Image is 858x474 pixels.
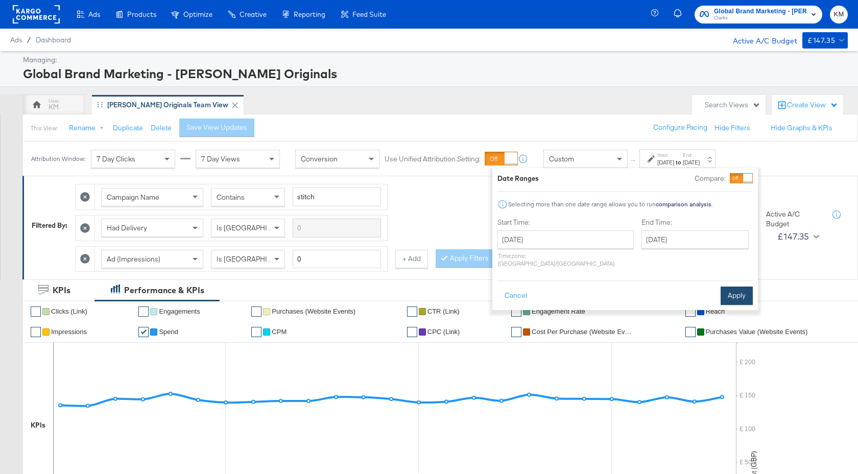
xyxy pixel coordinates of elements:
span: Creative [240,10,267,18]
span: CTR (Link) [427,307,460,315]
input: Enter a search term [293,187,381,206]
button: Delete [151,123,172,133]
span: 7 Day Views [201,154,240,163]
div: KPIs [31,420,45,430]
span: Optimize [183,10,212,18]
div: Search Views [705,100,760,110]
div: Filtered By: [32,221,67,230]
a: ✔ [685,306,696,317]
span: Impressions [51,328,87,336]
span: Products [127,10,156,18]
div: Drag to reorder tab [97,102,103,107]
label: Start: [657,152,674,158]
span: Engagements [159,307,200,315]
div: KPIs [53,285,70,296]
span: Campaign Name [107,193,159,202]
span: Is [GEOGRAPHIC_DATA] [217,223,295,232]
span: Ads [10,36,22,44]
button: £147.35 [773,228,821,245]
span: Spend [159,328,178,336]
a: ✔ [31,327,41,337]
input: Enter a search term [293,219,381,238]
label: Compare: [695,174,726,183]
a: ✔ [407,306,417,317]
a: ✔ [685,327,696,337]
span: Engagement Rate [532,307,585,315]
button: Duplicate [113,123,143,133]
span: Global Brand Marketing - [PERSON_NAME] Originals [714,6,807,17]
div: [DATE] [657,158,674,167]
span: Reporting [294,10,325,18]
label: Use Unified Attribution Setting: [385,154,481,164]
span: Feed Suite [352,10,386,18]
span: CPC (Link) [427,328,460,336]
span: Purchases (Website Events) [272,307,355,315]
button: Rename [62,119,115,137]
a: ✔ [251,327,261,337]
button: + Add [395,250,428,268]
span: Ad (Impressions) [107,254,160,264]
span: Had Delivery [107,223,147,232]
input: Enter a number [293,250,381,269]
a: Dashboard [36,36,71,44]
span: 7 Day Clicks [97,154,135,163]
div: This View: [31,124,58,132]
span: KM [834,9,844,20]
span: ↑ [629,159,638,162]
span: Purchases Value (Website Events) [706,328,808,336]
div: Selecting more than one date range allows you to run . [508,201,713,208]
a: ✔ [251,306,261,317]
strong: comparison analysis [656,200,711,208]
a: ✔ [138,306,149,317]
strong: to [674,158,683,166]
a: ✔ [138,327,149,337]
a: ✔ [511,306,521,317]
span: / [22,36,36,44]
span: Reach [706,307,725,315]
span: CPM [272,328,287,336]
button: Configure Pacing [646,118,714,137]
label: End: [683,152,700,158]
div: Active A/C Budget [766,209,822,228]
div: Create View [787,100,838,110]
div: [DATE] [683,158,700,167]
button: Hide Filters [714,123,750,133]
div: Performance & KPIs [124,285,204,296]
button: Hide Graphs & KPIs [771,123,832,133]
div: Date Ranges [497,174,539,183]
span: Custom [549,154,574,163]
button: Global Brand Marketing - [PERSON_NAME] OriginalsClarks [695,6,822,23]
div: [PERSON_NAME] Originals Team View [107,100,228,110]
button: KM [830,6,848,23]
div: £147.35 [807,34,835,47]
div: KM [49,102,59,112]
a: ✔ [511,327,521,337]
a: ✔ [407,327,417,337]
span: Clarks [714,14,807,22]
button: Cancel [497,287,534,305]
label: End Time: [641,218,753,227]
button: Apply [721,287,753,305]
div: Global Brand Marketing - [PERSON_NAME] Originals [23,65,845,82]
div: £147.35 [777,229,809,244]
span: Clicks (Link) [51,307,87,315]
span: Conversion [301,154,338,163]
p: Timezone: [GEOGRAPHIC_DATA]/[GEOGRAPHIC_DATA] [497,252,634,267]
label: Start Time: [497,218,634,227]
div: Active A/C Budget [722,32,797,48]
a: ✔ [31,306,41,317]
span: Cost Per Purchase (Website Events) [532,328,634,336]
div: Attribution Window: [31,155,86,162]
button: £147.35 [802,32,848,49]
span: Is [GEOGRAPHIC_DATA] [217,254,295,264]
span: Ads [88,10,100,18]
span: Contains [217,193,245,202]
div: Managing: [23,55,845,65]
